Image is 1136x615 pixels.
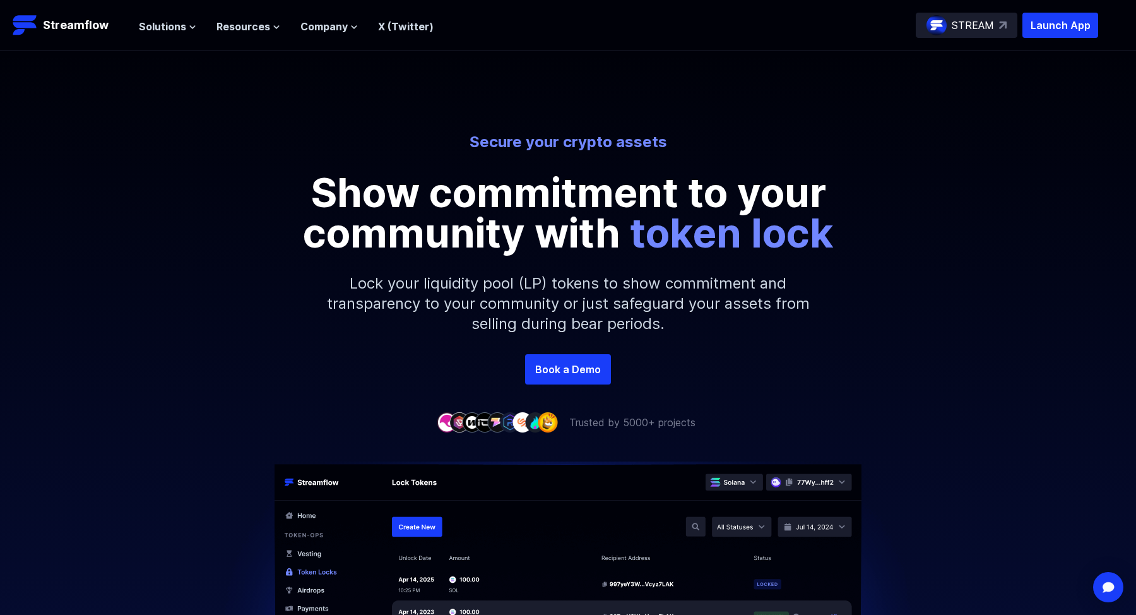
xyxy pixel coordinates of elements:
[538,412,558,432] img: company-9
[43,16,109,34] p: Streamflow
[218,132,918,152] p: Secure your crypto assets
[926,15,947,35] img: streamflow-logo-circle.png
[216,19,280,34] button: Resources
[300,19,358,34] button: Company
[449,412,470,432] img: company-2
[378,20,434,33] a: X (Twitter)
[297,253,839,354] p: Lock your liquidity pool (LP) tokens to show commitment and transparency to your community or jus...
[999,21,1007,29] img: top-right-arrow.svg
[512,412,533,432] img: company-7
[462,412,482,432] img: company-3
[139,19,196,34] button: Solutions
[1093,572,1123,602] div: Open Intercom Messenger
[500,412,520,432] img: company-6
[630,208,834,257] span: token lock
[569,415,695,430] p: Trusted by 5000+ projects
[300,19,348,34] span: Company
[1022,13,1098,38] button: Launch App
[475,412,495,432] img: company-4
[139,19,186,34] span: Solutions
[525,412,545,432] img: company-8
[13,13,126,38] a: Streamflow
[916,13,1017,38] a: STREAM
[13,13,38,38] img: Streamflow Logo
[487,412,507,432] img: company-5
[437,412,457,432] img: company-1
[525,354,611,385] a: Book a Demo
[284,172,852,253] p: Show commitment to your community with
[216,19,270,34] span: Resources
[952,18,994,33] p: STREAM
